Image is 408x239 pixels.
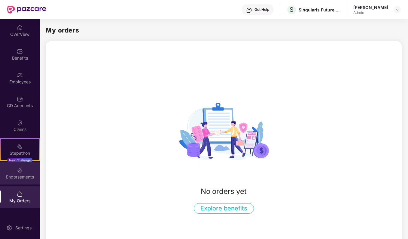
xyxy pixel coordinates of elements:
[17,72,23,78] img: svg+xml;base64,PHN2ZyBpZD0iRW1wbG95ZWVzIiB4bWxucz0iaHR0cDovL3d3dy53My5vcmcvMjAwMC9zdmciIHdpZHRoPS...
[46,25,79,35] h2: My orders
[17,120,23,126] img: svg+xml;base64,PHN2ZyBpZD0iQ2xhaW0iIHhtbG5zPSJodHRwOi8vd3d3LnczLm9yZy8yMDAwL3N2ZyIgd2lkdGg9IjIwIi...
[254,7,269,12] div: Get Help
[17,48,23,54] img: svg+xml;base64,PHN2ZyBpZD0iQmVuZWZpdHMiIHhtbG5zPSJodHRwOi8vd3d3LnczLm9yZy8yMDAwL3N2ZyIgd2lkdGg9Ij...
[201,186,247,197] div: No orders yet
[17,25,23,31] img: svg+xml;base64,PHN2ZyBpZD0iSG9tZSIgeG1sbnM9Imh0dHA6Ly93d3cudzMub3JnLzIwMDAvc3ZnIiB3aWR0aD0iMjAiIG...
[246,7,252,13] img: svg+xml;base64,PHN2ZyBpZD0iSGVscC0zMngzMiIgeG1sbnM9Imh0dHA6Ly93d3cudzMub3JnLzIwMDAvc3ZnIiB3aWR0aD...
[1,150,39,156] div: Stepathon
[7,158,32,163] div: New Challenge
[299,7,341,13] div: Singularis Future Serv India Private Limited
[17,191,23,197] img: svg+xml;base64,PHN2ZyBpZD0iTXlfT3JkZXJzIiBkYXRhLW5hbWU9Ik15IE9yZGVycyIgeG1sbnM9Imh0dHA6Ly93d3cudz...
[7,6,46,14] img: New Pazcare Logo
[179,86,269,177] img: svg+xml;base64,PHN2ZyBpZD0iTXlfb3JkZXJzX3BsYWNlaG9sZGVyIiB4bWxucz0iaHR0cDovL3d3dy53My5vcmcvMjAwMC...
[17,167,23,173] img: svg+xml;base64,PHN2ZyBpZD0iRW5kb3JzZW1lbnRzIiB4bWxucz0iaHR0cDovL3d3dy53My5vcmcvMjAwMC9zdmciIHdpZH...
[14,225,33,231] div: Settings
[353,10,388,15] div: Admin
[17,96,23,102] img: svg+xml;base64,PHN2ZyBpZD0iQ0RfQWNjb3VudHMiIGRhdGEtbmFtZT0iQ0QgQWNjb3VudHMiIHhtbG5zPSJodHRwOi8vd3...
[353,5,388,10] div: [PERSON_NAME]
[290,6,294,13] span: S
[194,203,254,214] button: Explore benefits
[6,225,12,231] img: svg+xml;base64,PHN2ZyBpZD0iU2V0dGluZy0yMHgyMCIgeG1sbnM9Imh0dHA6Ly93d3cudzMub3JnLzIwMDAvc3ZnIiB3aW...
[17,144,23,150] img: svg+xml;base64,PHN2ZyB4bWxucz0iaHR0cDovL3d3dy53My5vcmcvMjAwMC9zdmciIHdpZHRoPSIyMSIgaGVpZ2h0PSIyMC...
[395,7,400,12] img: svg+xml;base64,PHN2ZyBpZD0iRHJvcGRvd24tMzJ4MzIiIHhtbG5zPSJodHRwOi8vd3d3LnczLm9yZy8yMDAwL3N2ZyIgd2...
